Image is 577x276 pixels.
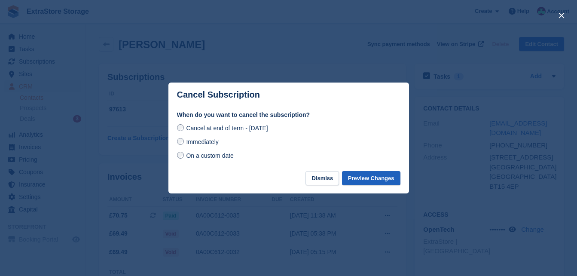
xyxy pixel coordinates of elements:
label: When do you want to cancel the subscription? [177,110,400,120]
span: On a custom date [186,152,234,159]
input: Cancel at end of term - [DATE] [177,124,184,131]
input: On a custom date [177,152,184,159]
button: close [555,9,568,22]
button: Dismiss [305,171,339,185]
span: Cancel at end of term - [DATE] [186,125,268,132]
span: Immediately [186,138,218,145]
button: Preview Changes [342,171,400,185]
p: Cancel Subscription [177,90,260,100]
input: Immediately [177,138,184,145]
